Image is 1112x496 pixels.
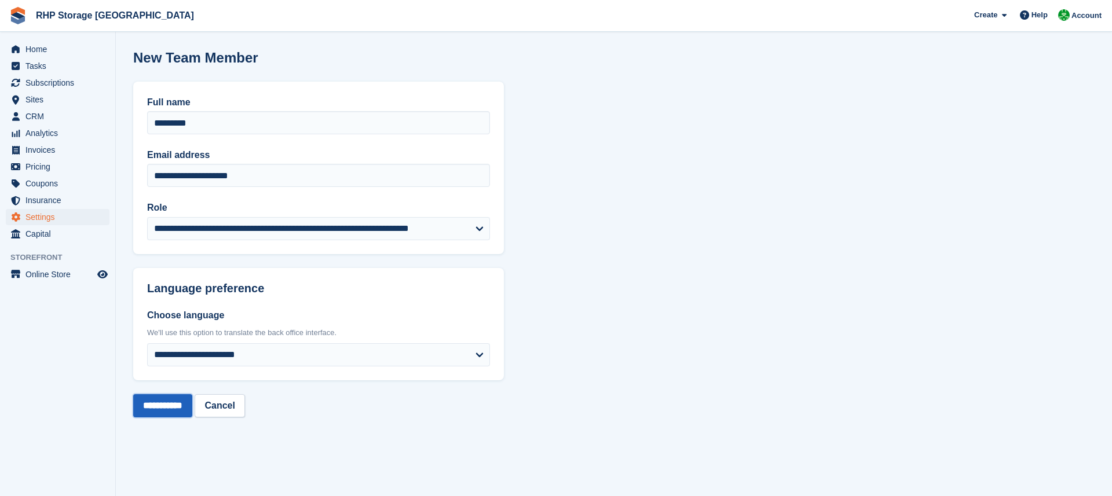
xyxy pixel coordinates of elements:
[133,50,258,65] h1: New Team Member
[25,226,95,242] span: Capital
[195,394,244,417] a: Cancel
[1071,10,1102,21] span: Account
[147,148,490,162] label: Email address
[147,327,490,339] div: We'll use this option to translate the back office interface.
[6,175,109,192] a: menu
[25,192,95,208] span: Insurance
[1031,9,1048,21] span: Help
[147,308,490,322] label: Choose language
[1058,9,1070,21] img: Rod
[6,41,109,57] a: menu
[25,58,95,74] span: Tasks
[6,226,109,242] a: menu
[6,108,109,124] a: menu
[25,209,95,225] span: Settings
[147,95,490,109] label: Full name
[147,282,490,295] h2: Language preference
[6,91,109,108] a: menu
[96,267,109,281] a: Preview store
[6,209,109,225] a: menu
[6,75,109,91] a: menu
[6,58,109,74] a: menu
[6,125,109,141] a: menu
[31,6,199,25] a: RHP Storage [GEOGRAPHIC_DATA]
[25,159,95,175] span: Pricing
[25,142,95,158] span: Invoices
[25,175,95,192] span: Coupons
[147,201,490,215] label: Role
[9,7,27,24] img: stora-icon-8386f47178a22dfd0bd8f6a31ec36ba5ce8667c1dd55bd0f319d3a0aa187defe.svg
[6,159,109,175] a: menu
[25,125,95,141] span: Analytics
[6,266,109,282] a: menu
[6,192,109,208] a: menu
[10,252,115,263] span: Storefront
[6,142,109,158] a: menu
[25,266,95,282] span: Online Store
[25,75,95,91] span: Subscriptions
[974,9,997,21] span: Create
[25,108,95,124] span: CRM
[25,41,95,57] span: Home
[25,91,95,108] span: Sites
